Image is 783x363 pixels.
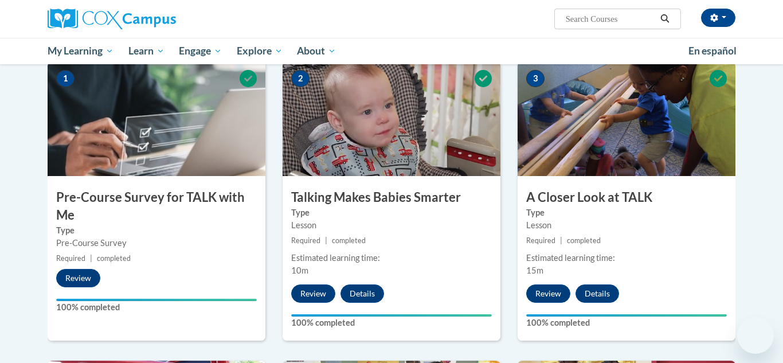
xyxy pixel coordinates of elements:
[56,301,257,314] label: 100% completed
[291,266,308,275] span: 10m
[526,252,727,264] div: Estimated learning time:
[30,38,753,64] div: Main menu
[56,224,257,237] label: Type
[56,254,85,263] span: Required
[291,317,492,329] label: 100% completed
[291,219,492,232] div: Lesson
[526,317,727,329] label: 100% completed
[526,236,555,245] span: Required
[575,284,619,303] button: Details
[283,189,500,206] h3: Talking Makes Babies Smarter
[48,9,176,29] img: Cox Campus
[56,269,100,287] button: Review
[518,61,735,176] img: Course Image
[229,38,290,64] a: Explore
[56,299,257,301] div: Your progress
[283,61,500,176] img: Course Image
[291,236,320,245] span: Required
[179,44,222,58] span: Engage
[565,12,656,26] input: Search Courses
[121,38,172,64] a: Learn
[332,236,366,245] span: completed
[526,219,727,232] div: Lesson
[237,44,283,58] span: Explore
[567,236,601,245] span: completed
[737,317,774,354] iframe: Button to launch messaging window
[291,206,492,219] label: Type
[90,254,92,263] span: |
[291,70,310,87] span: 2
[171,38,229,64] a: Engage
[518,189,735,206] h3: A Closer Look at TALK
[291,252,492,264] div: Estimated learning time:
[48,189,265,224] h3: Pre-Course Survey for TALK with Me
[526,266,543,275] span: 15m
[48,44,113,58] span: My Learning
[701,9,735,27] button: Account Settings
[40,38,121,64] a: My Learning
[340,284,384,303] button: Details
[56,237,257,249] div: Pre-Course Survey
[688,45,737,57] span: En español
[526,70,545,87] span: 3
[526,206,727,219] label: Type
[526,314,727,317] div: Your progress
[325,236,327,245] span: |
[291,284,335,303] button: Review
[56,70,75,87] span: 1
[681,39,744,63] a: En español
[97,254,131,263] span: completed
[526,284,570,303] button: Review
[560,236,562,245] span: |
[656,12,674,26] button: Search
[291,314,492,317] div: Your progress
[297,44,336,58] span: About
[128,44,165,58] span: Learn
[290,38,344,64] a: About
[48,9,265,29] a: Cox Campus
[48,61,265,176] img: Course Image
